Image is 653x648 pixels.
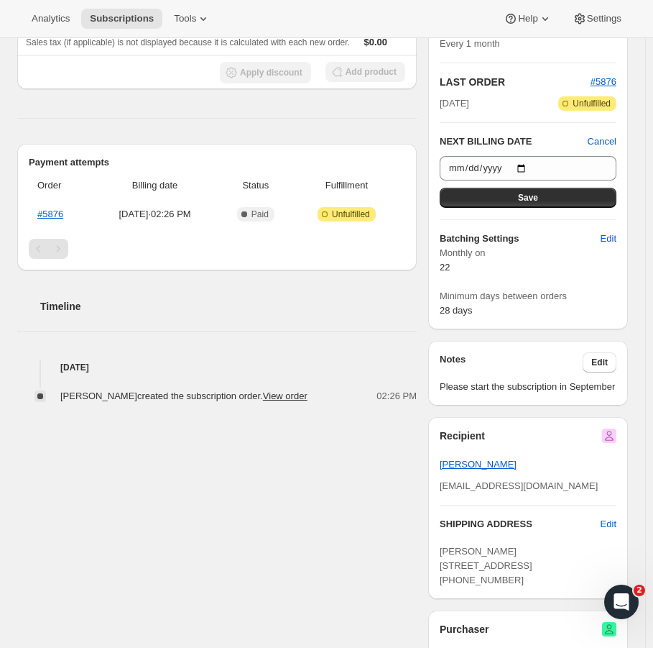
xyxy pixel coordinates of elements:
[604,585,639,619] iframe: Intercom live chat
[26,37,350,47] span: Sales tax (if applicable) is not displayed because it is calculated with each new order.
[440,380,616,394] span: Please start the subscription in September
[573,98,611,109] span: Unfulfilled
[251,209,269,220] span: Paid
[81,9,162,29] button: Subscriptions
[591,357,608,368] span: Edit
[518,192,538,204] span: Save
[440,75,591,89] h2: LAST ORDER
[37,209,63,219] a: #5876
[440,429,485,443] h2: Recipient
[17,360,417,375] h4: [DATE]
[364,37,388,47] span: $0.00
[40,299,417,314] h2: Timeline
[60,391,307,401] span: [PERSON_NAME] created the subscription order.
[518,13,537,24] span: Help
[592,513,625,536] button: Edit
[588,134,616,149] button: Cancel
[440,622,488,636] h2: Purchaser
[634,585,645,596] span: 2
[440,289,616,304] span: Minimum days between orders
[601,232,616,246] span: Edit
[440,38,500,49] span: Every 1 month
[440,480,598,491] span: [EMAIL_ADDRESS][DOMAIN_NAME]
[440,546,532,585] span: [PERSON_NAME] [STREET_ADDRESS] [PHONE_NUMBER]
[95,178,215,193] span: Billing date
[440,262,450,273] span: 22
[592,227,625,250] button: Edit
[90,13,154,24] span: Subscriptions
[165,9,219,29] button: Tools
[601,517,616,531] span: Edit
[440,96,469,111] span: [DATE]
[95,207,215,222] span: [DATE] · 02:26 PM
[587,13,621,24] span: Settings
[440,517,601,531] h3: SHIPPING ADDRESS
[591,76,616,87] a: #5876
[564,9,630,29] button: Settings
[29,239,405,259] nav: Pagination
[29,170,91,201] th: Order
[440,188,616,208] button: Save
[174,13,196,24] span: Tools
[440,305,473,316] span: 28 days
[440,459,517,470] a: [PERSON_NAME]
[376,389,417,403] span: 02:26 PM
[440,246,616,260] span: Monthly on
[591,75,616,89] button: #5876
[32,13,70,24] span: Analytics
[332,209,370,220] span: Unfulfilled
[440,352,583,373] h3: Notes
[495,9,560,29] button: Help
[223,178,288,193] span: Status
[297,178,397,193] span: Fulfillment
[440,232,601,246] h6: Batching Settings
[440,134,588,149] h2: NEXT BILLING DATE
[583,352,616,373] button: Edit
[263,391,307,401] a: View order
[23,9,78,29] button: Analytics
[29,155,405,170] h2: Payment attempts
